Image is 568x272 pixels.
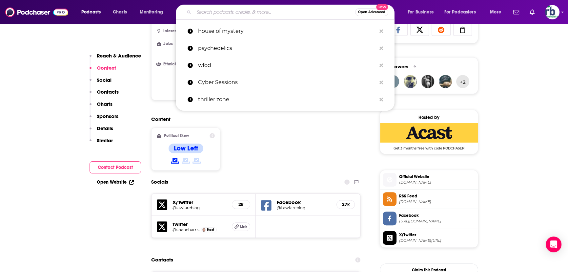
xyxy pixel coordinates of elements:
[172,227,199,232] a: @shaneharris
[389,23,408,36] a: Share on Facebook
[399,213,475,218] span: Facebook
[176,74,395,91] a: Cyber Sessions
[198,91,376,108] p: thriller zone
[380,123,478,150] a: Acast Deal: Get 3 months free with code PODCHASER
[432,23,451,36] a: Share on Reddit
[176,91,395,108] a: thriller zone
[410,23,429,36] a: Share on X/Twitter
[490,8,501,17] span: More
[157,29,195,33] h3: Interests
[355,8,388,16] button: Open AdvancedNew
[404,75,417,88] img: christian67
[176,40,395,57] a: psychedelics
[90,137,113,149] button: Similar
[399,193,475,199] span: RSS Feed
[81,8,101,17] span: Podcasts
[151,176,168,188] h2: Socials
[198,74,376,91] p: Cyber Sessions
[151,254,173,266] h2: Contacts
[5,6,68,18] img: Podchaser - Follow, Share and Rate Podcasts
[77,7,109,17] button: open menu
[172,199,227,205] h5: X/Twitter
[342,202,349,207] h5: 27k
[545,5,559,19] button: Show profile menu
[97,101,112,107] p: Charts
[380,123,478,143] img: Acast Deal: Get 3 months free with code PODCHASER
[277,199,331,205] h5: Facebook
[135,7,172,17] button: open menu
[157,82,355,95] button: Show More
[456,75,469,88] button: +2
[399,238,475,243] span: twitter.com/lawfareblog
[485,7,509,17] button: open menu
[399,232,475,238] span: X/Twitter
[383,231,475,245] a: X/Twitter[DOMAIN_NAME][URL]
[399,219,475,224] span: https://www.facebook.com/Lawfareblog
[90,89,119,101] button: Contacts
[157,42,195,46] h3: Jobs
[97,137,113,144] p: Similar
[97,65,116,71] p: Content
[358,11,385,14] span: Open Advanced
[198,23,376,40] p: house of mystery
[453,23,472,36] a: Copy Link
[399,174,475,180] span: Official Website
[172,221,227,227] h5: Twitter
[399,180,475,185] span: lawfareblog.com
[90,77,112,89] button: Social
[376,4,388,10] span: New
[408,8,434,17] span: For Business
[545,5,559,19] img: User Profile
[157,62,195,66] h3: Ethnicities
[444,8,476,17] span: For Podcasters
[383,212,475,225] a: Facebook[URL][DOMAIN_NAME]
[194,7,355,17] input: Search podcasts, credits, & more...
[207,228,214,232] span: Host
[403,7,442,17] button: open menu
[380,115,478,120] div: Hosted by
[277,205,331,210] a: @Lawfareblog
[182,5,401,20] div: Search podcasts, credits, & more...
[545,5,559,19] span: Logged in as johannarb
[109,7,131,17] a: Charts
[198,40,376,57] p: psychedelics
[440,7,485,17] button: open menu
[383,192,475,206] a: RSS Feed[DOMAIN_NAME]
[151,116,355,122] h2: Content
[383,173,475,187] a: Official Website[DOMAIN_NAME]
[399,199,475,204] span: feeds.acast.com
[90,53,141,65] button: Reach & Audience
[414,64,416,70] div: 6
[511,7,522,18] a: Show notifications dropdown
[527,7,537,18] a: Show notifications dropdown
[176,23,395,40] a: house of mystery
[176,57,395,74] a: wfod
[439,75,452,88] img: thetadine
[97,89,119,95] p: Contacts
[164,133,189,138] h2: Political Skew
[97,125,113,131] p: Details
[174,144,198,152] h4: Low Left
[198,57,376,74] p: wfod
[97,113,118,119] p: Sponsors
[90,161,141,173] button: Contact Podcast
[97,179,134,185] a: Open Website
[240,224,248,229] span: Link
[232,222,250,231] a: Link
[90,113,118,125] button: Sponsors
[421,75,434,88] a: gracelesslymyself
[380,143,478,150] span: Get 3 months free with code PODCHASER
[97,77,112,83] p: Social
[202,228,206,232] img: Shane Harris
[140,8,163,17] span: Monitoring
[386,63,408,70] span: Followers
[546,237,561,252] div: Open Intercom Messenger
[90,125,113,137] button: Details
[172,205,227,210] a: @lawfareblog
[237,202,245,207] h5: 2k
